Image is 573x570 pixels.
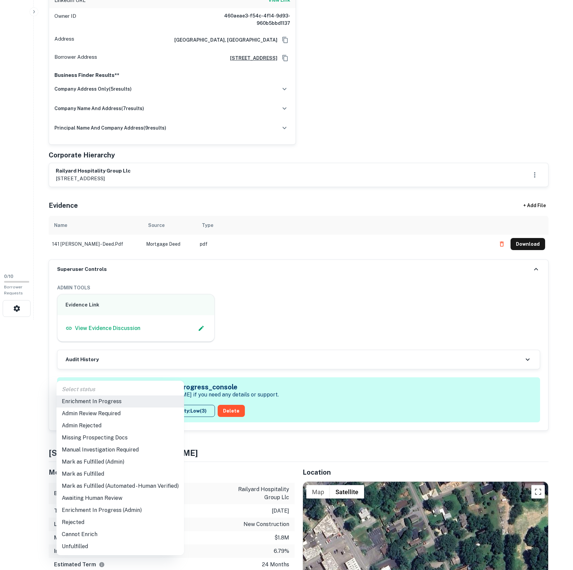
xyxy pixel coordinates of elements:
li: Awaiting Human Review [56,492,184,504]
li: Enrichment In Progress [56,395,184,408]
li: Cannot Enrich [56,528,184,540]
li: Unfulfilled [56,540,184,553]
li: Missing Prospecting Docs [56,432,184,444]
li: Enrichment In Progress (Admin) [56,504,184,516]
li: Admin Rejected [56,420,184,432]
li: Mark as Fulfilled [56,468,184,480]
li: Admin Review Required [56,408,184,420]
li: Mark as Fulfilled (Automated - Human Verified) [56,480,184,492]
li: Manual Investigation Required [56,444,184,456]
iframe: Chat Widget [539,516,573,549]
li: Mark as Fulfilled (Admin) [56,456,184,468]
li: Rejected [56,516,184,528]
